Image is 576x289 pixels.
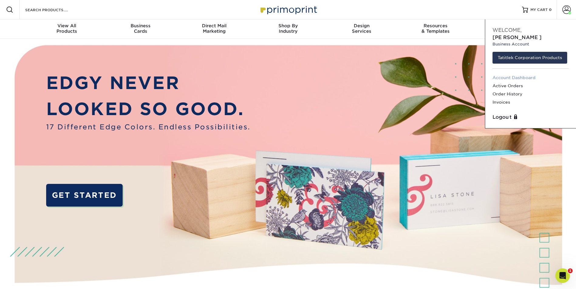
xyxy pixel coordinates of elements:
a: Logout [492,114,569,121]
span: MY CART [530,7,548,12]
div: Industry [251,23,325,34]
img: Primoprint [258,3,319,16]
a: Contact& Support [472,19,546,39]
div: Products [30,23,104,34]
div: Cards [104,23,177,34]
a: Shop ByIndustry [251,19,325,39]
span: Resources [399,23,472,28]
span: Design [325,23,399,28]
a: Tatitlek Corporation Products [492,52,567,63]
span: Welcome, [492,27,522,33]
div: Services [325,23,399,34]
a: Invoices [492,98,569,106]
a: Account Dashboard [492,74,569,82]
a: DesignServices [325,19,399,39]
div: Marketing [177,23,251,34]
span: Direct Mail [177,23,251,28]
span: Business [104,23,177,28]
p: EDGY NEVER [46,70,251,96]
span: Shop By [251,23,325,28]
input: SEARCH PRODUCTS..... [25,6,84,13]
span: Contact [472,23,546,28]
iframe: Intercom live chat [555,268,570,283]
span: View All [30,23,104,28]
a: GET STARTED [46,184,123,207]
a: View AllProducts [30,19,104,39]
span: 1 [568,268,573,273]
a: Order History [492,90,569,98]
span: 0 [549,8,552,12]
a: Direct MailMarketing [177,19,251,39]
a: Active Orders [492,82,569,90]
span: [PERSON_NAME] [492,35,542,40]
p: LOOKED SO GOOD. [46,96,251,122]
small: Business Account [492,41,569,47]
a: BusinessCards [104,19,177,39]
span: 17 Different Edge Colors. Endless Possibilities. [46,122,251,132]
a: Resources& Templates [399,19,472,39]
div: & Templates [399,23,472,34]
div: & Support [472,23,546,34]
